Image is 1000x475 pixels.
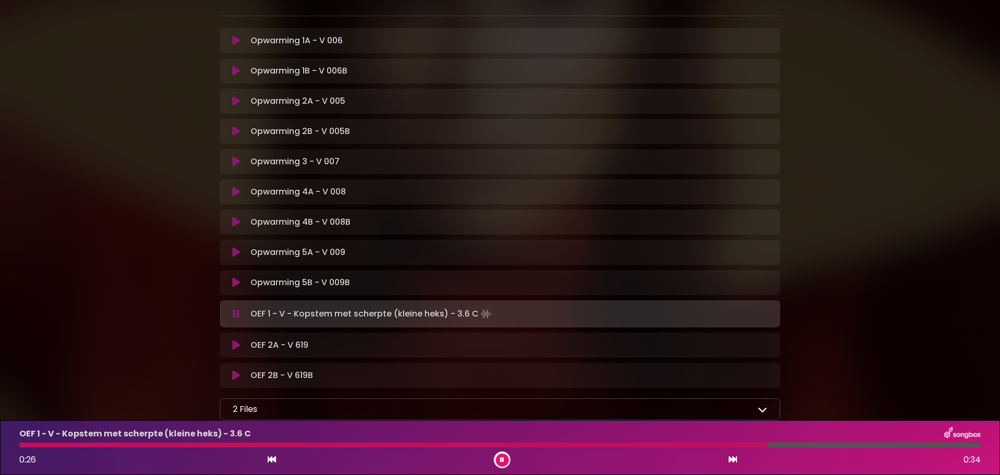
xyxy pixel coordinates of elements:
[251,65,347,77] p: Opwarming 1B - V 006B
[251,125,350,138] p: Opwarming 2B - V 005B
[251,216,351,228] p: Opwarming 4B - V 008B
[479,307,493,321] img: waveform4.gif
[19,454,36,466] span: 0:26
[251,339,308,351] p: OEF 2A - V 619
[251,307,493,321] p: OEF 1 - V - Kopstem met scherpte (kleine heks) - 3.6 C
[251,34,343,47] p: Opwarming 1A - V 006
[251,186,346,198] p: Opwarming 4A - V 008
[251,95,345,107] p: Opwarming 2A - V 005
[251,155,340,168] p: Opwarming 3 - V 007
[251,369,313,382] p: OEF 2B - V 619B
[19,428,251,440] p: OEF 1 - V - Kopstem met scherpte (kleine heks) - 3.6 C
[233,403,257,416] p: 2 Files
[251,276,350,289] p: Opwarming 5B - V 009B
[251,246,345,259] p: Opwarming 5A - V 009
[964,454,981,466] span: 0:34
[944,427,981,441] img: songbox-logo-white.png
